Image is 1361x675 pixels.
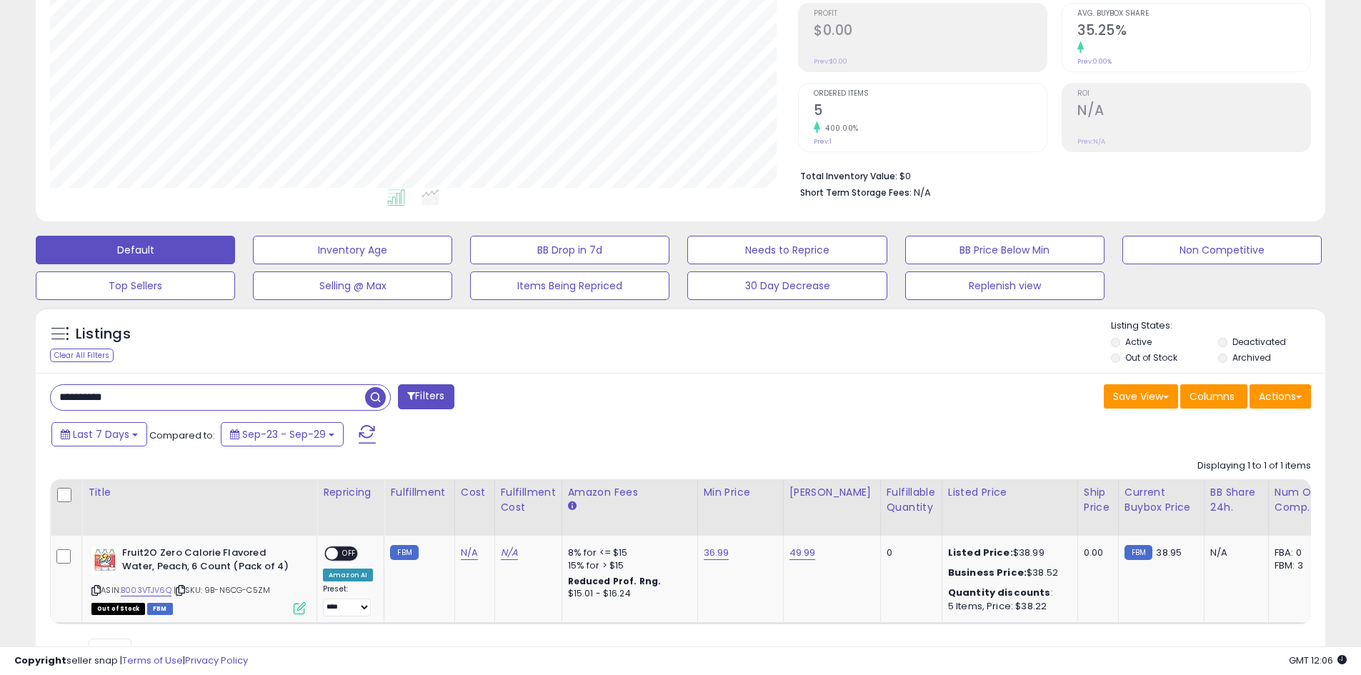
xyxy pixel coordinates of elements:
[398,384,454,409] button: Filters
[948,586,1051,599] b: Quantity discounts
[88,485,311,500] div: Title
[948,485,1072,500] div: Listed Price
[814,102,1047,121] h2: 5
[1084,485,1112,515] div: Ship Price
[1125,351,1177,364] label: Out of Stock
[1125,336,1152,348] label: Active
[704,546,729,560] a: 36.99
[221,422,344,446] button: Sep-23 - Sep-29
[948,566,1067,579] div: $38.52
[887,485,936,515] div: Fulfillable Quantity
[948,566,1027,579] b: Business Price:
[1104,384,1178,409] button: Save View
[789,485,874,500] div: [PERSON_NAME]
[568,485,692,500] div: Amazon Fees
[948,546,1013,559] b: Listed Price:
[820,123,859,134] small: 400.00%
[905,271,1105,300] button: Replenish view
[122,546,296,576] b: Fruit2O Zero Calorie Flavored Water, Peach, 6 Count (Pack of 4)
[800,186,912,199] b: Short Term Storage Fees:
[91,603,145,615] span: All listings that are currently out of stock and unavailable for purchase on Amazon
[253,236,452,264] button: Inventory Age
[1210,546,1257,559] div: N/A
[51,422,147,446] button: Last 7 Days
[948,546,1067,559] div: $38.99
[390,485,448,500] div: Fulfillment
[1156,546,1182,559] span: 38.95
[568,546,687,559] div: 8% for <= $15
[1125,485,1198,515] div: Current Buybox Price
[1125,545,1152,560] small: FBM
[14,654,66,667] strong: Copyright
[814,22,1047,41] h2: $0.00
[568,575,662,587] b: Reduced Prof. Rng.
[1180,384,1247,409] button: Columns
[323,569,373,581] div: Amazon AI
[147,603,173,615] span: FBM
[253,271,452,300] button: Selling @ Max
[323,485,378,500] div: Repricing
[323,584,373,616] div: Preset:
[1232,336,1286,348] label: Deactivated
[1111,319,1325,333] p: Listing States:
[149,429,215,442] span: Compared to:
[1275,485,1327,515] div: Num of Comp.
[470,271,669,300] button: Items Being Repriced
[390,545,418,560] small: FBM
[121,584,171,596] a: B003VTJV6Q
[948,600,1067,613] div: 5 Items, Price: $38.22
[814,57,847,66] small: Prev: $0.00
[814,137,832,146] small: Prev: 1
[61,643,164,656] span: Show: entries
[687,271,887,300] button: 30 Day Decrease
[185,654,248,667] a: Privacy Policy
[1197,459,1311,473] div: Displaying 1 to 1 of 1 items
[242,427,326,441] span: Sep-23 - Sep-29
[174,584,270,596] span: | SKU: 9B-N6CG-C5ZM
[914,186,931,199] span: N/A
[91,546,119,575] img: 516QveGsrIL._SL40_.jpg
[687,236,887,264] button: Needs to Reprice
[1232,351,1271,364] label: Archived
[1289,654,1347,667] span: 2025-10-7 12:06 GMT
[1077,57,1112,66] small: Prev: 0.00%
[91,546,306,613] div: ASIN:
[1250,384,1311,409] button: Actions
[470,236,669,264] button: BB Drop in 7d
[800,170,897,182] b: Total Inventory Value:
[461,485,489,500] div: Cost
[568,588,687,600] div: $15.01 - $16.24
[789,546,816,560] a: 49.99
[14,654,248,668] div: seller snap | |
[814,10,1047,18] span: Profit
[1077,102,1310,121] h2: N/A
[122,654,183,667] a: Terms of Use
[1275,559,1322,572] div: FBM: 3
[1210,485,1262,515] div: BB Share 24h.
[948,586,1067,599] div: :
[1077,22,1310,41] h2: 35.25%
[814,90,1047,98] span: Ordered Items
[461,546,478,560] a: N/A
[501,546,518,560] a: N/A
[1077,137,1105,146] small: Prev: N/A
[1077,10,1310,18] span: Avg. Buybox Share
[338,548,361,560] span: OFF
[887,546,931,559] div: 0
[1190,389,1235,404] span: Columns
[800,166,1300,184] li: $0
[905,236,1105,264] button: BB Price Below Min
[568,500,577,513] small: Amazon Fees.
[1077,90,1310,98] span: ROI
[73,427,129,441] span: Last 7 Days
[76,324,131,344] h5: Listings
[501,485,556,515] div: Fulfillment Cost
[36,236,235,264] button: Default
[1122,236,1322,264] button: Non Competitive
[1275,546,1322,559] div: FBA: 0
[1084,546,1107,559] div: 0.00
[568,559,687,572] div: 15% for > $15
[36,271,235,300] button: Top Sellers
[50,349,114,362] div: Clear All Filters
[704,485,777,500] div: Min Price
